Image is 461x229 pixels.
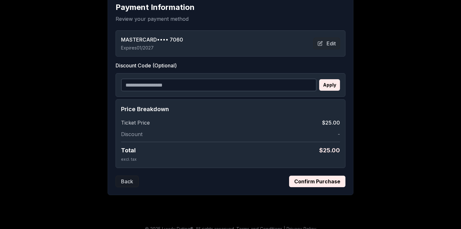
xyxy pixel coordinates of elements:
[116,176,139,187] button: Back
[116,15,345,23] p: Review your payment method
[338,130,340,138] span: -
[289,176,345,187] button: Confirm Purchase
[121,157,137,162] span: excl. tax
[116,2,345,12] h2: Payment Information
[121,146,136,155] span: Total
[121,119,150,126] span: Ticket Price
[121,105,340,114] h4: Price Breakdown
[322,119,340,126] span: $25.00
[313,38,340,49] button: Edit
[116,62,345,69] label: Discount Code (Optional)
[121,130,142,138] span: Discount
[319,146,340,155] span: $ 25.00
[121,45,183,51] p: Expires 01/2027
[121,36,183,43] span: MASTERCARD •••• 7060
[319,79,340,91] button: Apply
